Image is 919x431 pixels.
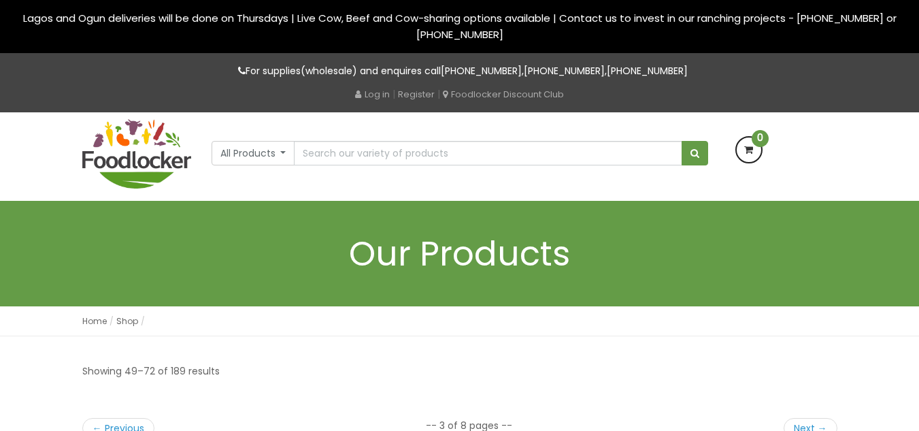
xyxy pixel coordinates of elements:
[294,141,682,165] input: Search our variety of products
[82,119,191,189] img: FoodLocker
[82,63,837,79] p: For supplies(wholesale) and enquires call , ,
[443,88,564,101] a: Foodlocker Discount Club
[82,235,837,272] h1: Our Products
[398,88,435,101] a: Register
[82,364,220,379] p: Showing 49–72 of 189 results
[524,64,605,78] a: [PHONE_NUMBER]
[212,141,295,165] button: All Products
[355,88,390,101] a: Log in
[752,130,769,147] span: 0
[607,64,688,78] a: [PHONE_NUMBER]
[23,11,897,42] span: Lagos and Ogun deliveries will be done on Thursdays | Live Cow, Beef and Cow-sharing options avai...
[441,64,522,78] a: [PHONE_NUMBER]
[437,87,440,101] span: |
[392,87,395,101] span: |
[82,315,107,327] a: Home
[116,315,138,327] a: Shop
